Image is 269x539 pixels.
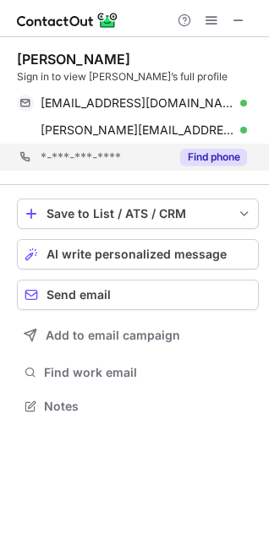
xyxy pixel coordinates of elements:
[17,51,130,68] div: [PERSON_NAME]
[17,395,259,418] button: Notes
[17,239,259,269] button: AI write personalized message
[17,199,259,229] button: save-profile-one-click
[41,95,234,111] span: [EMAIL_ADDRESS][DOMAIN_NAME]
[180,149,247,166] button: Reveal Button
[17,320,259,351] button: Add to email campaign
[47,288,111,302] span: Send email
[46,329,180,342] span: Add to email campaign
[17,361,259,384] button: Find work email
[47,207,229,220] div: Save to List / ATS / CRM
[17,69,259,84] div: Sign in to view [PERSON_NAME]’s full profile
[17,10,118,30] img: ContactOut v5.3.10
[17,280,259,310] button: Send email
[47,248,227,261] span: AI write personalized message
[44,399,252,414] span: Notes
[41,122,234,138] span: [PERSON_NAME][EMAIL_ADDRESS][DOMAIN_NAME]
[44,365,252,380] span: Find work email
